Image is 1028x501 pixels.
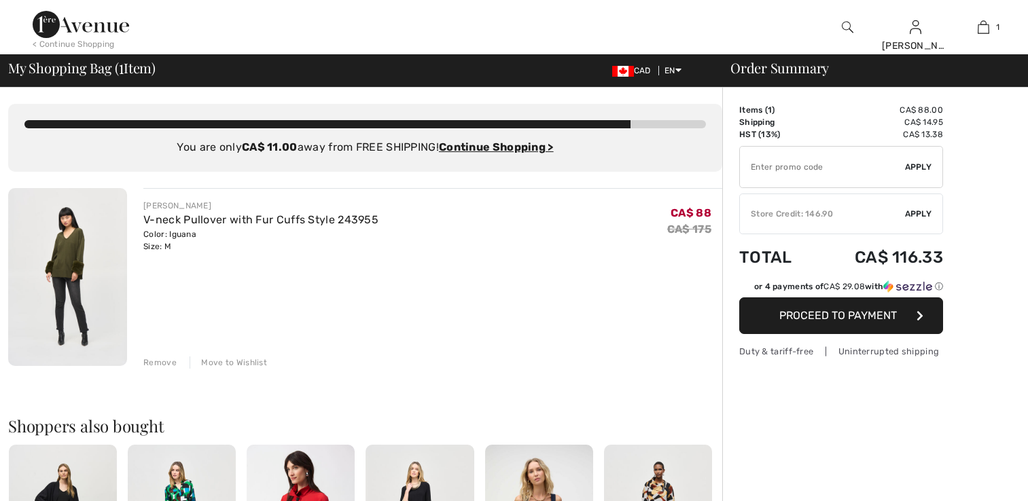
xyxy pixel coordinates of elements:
[739,297,943,334] button: Proceed to Payment
[739,345,943,358] div: Duty & tariff-free | Uninterrupted shipping
[905,161,932,173] span: Apply
[779,309,897,322] span: Proceed to Payment
[739,234,815,280] td: Total
[842,19,853,35] img: search the website
[823,282,865,291] span: CA$ 29.08
[439,141,554,153] a: Continue Shopping >
[996,21,999,33] span: 1
[714,61,1020,75] div: Order Summary
[8,188,127,366] img: V-neck Pullover with Fur Cuffs Style 243955
[950,19,1016,35] a: 1
[739,128,815,141] td: HST (13%)
[143,213,378,226] a: V-neck Pullover with Fur Cuffs Style 243955
[664,66,681,75] span: EN
[740,147,905,187] input: Promo code
[8,417,722,434] h2: Shoppers also bought
[143,356,177,369] div: Remove
[119,58,124,75] span: 1
[143,228,378,253] div: Color: Iguana Size: M
[143,200,378,212] div: [PERSON_NAME]
[667,223,711,236] s: CA$ 175
[883,280,932,293] img: Sezzle
[190,356,267,369] div: Move to Wishlist
[739,116,815,128] td: Shipping
[33,38,115,50] div: < Continue Shopping
[910,20,921,33] a: Sign In
[768,105,772,115] span: 1
[754,280,943,293] div: or 4 payments of with
[33,11,129,38] img: 1ère Avenue
[612,66,656,75] span: CAD
[612,66,634,77] img: Canadian Dollar
[739,280,943,297] div: or 4 payments ofCA$ 29.08withSezzle Click to learn more about Sezzle
[905,208,932,220] span: Apply
[671,206,711,219] span: CA$ 88
[815,128,943,141] td: CA$ 13.38
[815,116,943,128] td: CA$ 14.95
[8,61,156,75] span: My Shopping Bag ( Item)
[739,104,815,116] td: Items ( )
[242,141,298,153] strong: CA$ 11.00
[910,19,921,35] img: My Info
[882,39,949,53] div: [PERSON_NAME]
[740,208,905,220] div: Store Credit: 146.90
[978,19,989,35] img: My Bag
[24,139,706,155] div: You are only away from FREE SHIPPING!
[815,234,943,280] td: CA$ 116.33
[815,104,943,116] td: CA$ 88.00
